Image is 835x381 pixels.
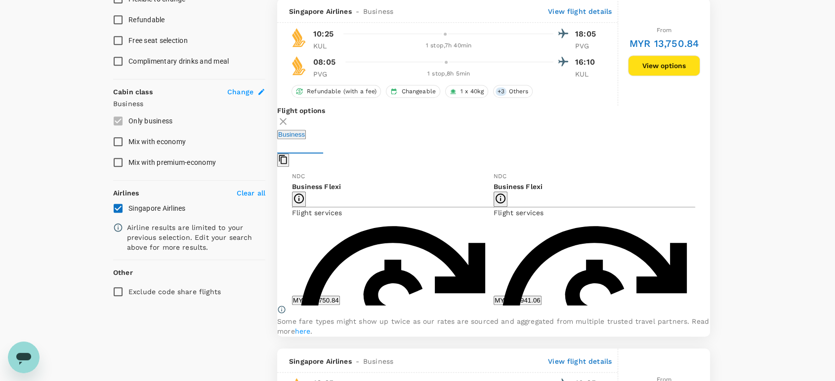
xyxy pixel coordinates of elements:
[363,356,393,366] span: Business
[313,56,335,68] p: 08:05
[128,57,229,65] span: Complimentary drinks and meal
[575,56,600,68] p: 16:10
[289,56,309,76] img: SQ
[363,6,393,16] span: Business
[295,327,311,335] a: here
[128,158,216,166] span: Mix with premium-economy
[496,87,506,96] span: + 3
[277,106,710,115] p: Flight options
[386,85,440,98] div: Changeable
[494,209,543,217] span: Flight services
[289,356,352,366] span: Singapore Airlines
[493,85,533,98] div: +3Others
[344,69,553,79] div: 1 stop , 8h 5min
[313,69,338,79] p: PVG
[445,85,488,98] div: 1 x 40kg
[113,189,139,197] strong: Airlines
[289,28,309,47] img: SQ
[128,117,172,125] span: Only business
[313,41,338,51] p: KUL
[292,182,494,191] p: Business Flexi
[227,87,253,97] span: Change
[237,188,265,198] p: Clear all
[292,173,305,180] span: NDC
[292,209,342,217] span: Flight services
[277,316,710,336] p: Some fare types might show up twice as our rates are sourced and aggregated from multiple trusted...
[628,55,700,76] button: View options
[113,267,133,277] p: Other
[352,6,363,16] span: -
[575,41,600,51] p: PVG
[494,182,695,191] p: Business Flexi
[303,87,380,96] span: Refundable (with a fee)
[548,6,612,16] p: View flight details
[657,27,672,34] span: From
[344,41,553,51] div: 1 stop , 7h 40min
[128,204,186,212] span: Singapore Airlines
[457,87,488,96] span: 1 x 40kg
[397,87,440,96] span: Changeable
[504,87,532,96] span: Others
[494,173,506,180] span: NDC
[128,16,165,24] span: Refundable
[575,69,600,79] p: KUL
[113,88,153,96] strong: Cabin class
[292,85,381,98] div: Refundable (with a fee)
[575,28,600,40] p: 18:05
[128,37,188,44] span: Free seat selection
[548,356,612,366] p: View flight details
[128,138,186,146] span: Mix with economy
[277,130,306,139] button: Business
[8,342,40,373] iframe: Button to launch messaging window
[127,223,265,252] p: Airline results are limited to your previous selection. Edit your search above for more results.
[352,356,363,366] span: -
[313,28,334,40] p: 10:25
[113,99,265,109] p: Business
[629,36,699,51] h6: MYR 13,750.84
[289,6,352,16] span: Singapore Airlines
[128,287,221,297] p: Exclude code share flights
